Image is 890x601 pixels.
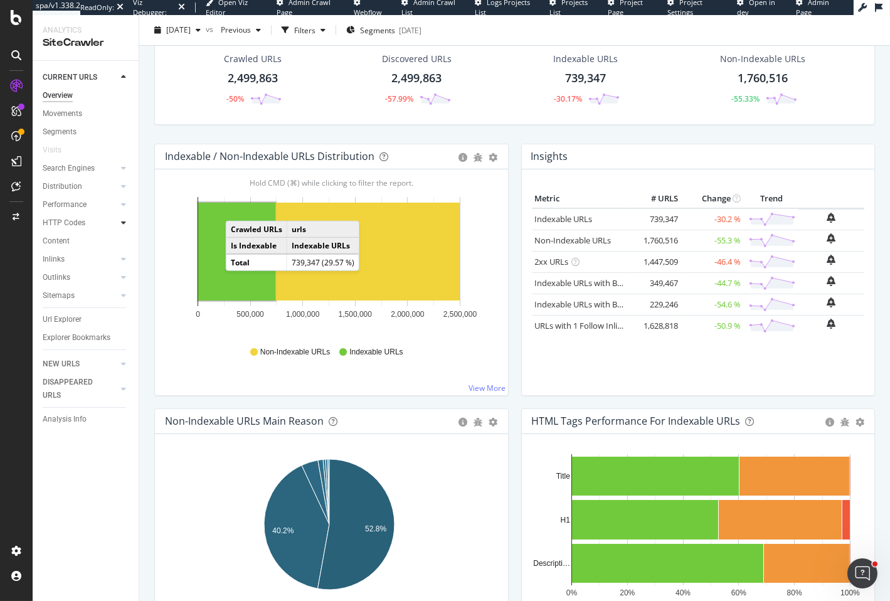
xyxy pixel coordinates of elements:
a: Indexable URLs with Bad H1 [535,277,640,289]
text: 52.8% [365,524,386,533]
div: bug [840,418,849,427]
a: Search Engines [43,162,117,175]
text: 500,000 [236,310,264,319]
span: 2025 Sep. 23rd [166,24,191,35]
div: Filters [294,24,315,35]
svg: A chart. [532,454,861,600]
div: DISAPPEARED URLS [43,376,106,402]
div: Distribution [43,180,82,193]
td: -55.3 % [681,230,744,251]
div: Performance [43,198,87,211]
div: bell-plus [827,297,836,307]
div: Non-Indexable URLs Main Reason [165,415,324,427]
div: Analytics [43,25,129,36]
div: bug [474,418,483,427]
button: Previous [216,20,266,40]
text: 40.2% [272,526,294,535]
iframe: Intercom live chat [847,558,877,588]
td: 349,467 [631,272,681,294]
div: bug [474,153,483,162]
th: Change [681,189,744,208]
text: 2,000,000 [391,310,425,319]
text: 1,500,000 [339,310,373,319]
div: Non-Indexable URLs [720,53,805,65]
button: [DATE] [149,20,206,40]
div: 1,760,516 [738,70,788,87]
div: bell-plus [827,233,836,243]
a: Indexable URLs [535,213,593,225]
a: Segments [43,125,130,139]
div: Movements [43,107,82,120]
span: Segments [360,24,395,35]
span: Webflow [354,8,382,17]
text: H1 [560,516,570,524]
a: Explorer Bookmarks [43,331,130,344]
div: Segments [43,125,77,139]
a: Overview [43,89,130,102]
text: 40% [675,588,691,597]
a: Analysis Info [43,413,130,426]
div: 2,499,863 [391,70,442,87]
a: Outlinks [43,271,117,284]
svg: A chart. [165,454,494,600]
text: 80% [787,588,802,597]
div: HTTP Codes [43,216,85,230]
div: Search Engines [43,162,95,175]
a: Sitemaps [43,289,117,302]
div: Content [43,235,70,248]
text: 100% [840,588,860,597]
div: 739,347 [565,70,606,87]
div: [DATE] [399,24,421,35]
button: Segments[DATE] [341,20,426,40]
h4: Insights [531,148,568,165]
div: 2,499,863 [228,70,278,87]
div: HTML Tags Performance for Indexable URLs [532,415,741,427]
div: NEW URLS [43,358,80,371]
text: 0% [566,588,577,597]
div: bell-plus [827,276,836,286]
td: Total [226,254,287,270]
div: Explorer Bookmarks [43,331,110,344]
div: circle-info [459,153,468,162]
div: Visits [43,144,61,157]
div: Sitemaps [43,289,75,302]
div: Url Explorer [43,313,82,326]
td: 739,347 (29.57 %) [287,254,359,270]
div: SiteCrawler [43,36,129,50]
a: Performance [43,198,117,211]
td: 739,347 [631,208,681,230]
td: 1,628,818 [631,315,681,336]
div: -30.17% [554,93,582,104]
div: gear [489,153,498,162]
td: 1,447,509 [631,251,681,272]
a: CURRENT URLS [43,71,117,84]
th: Trend [744,189,798,208]
div: Indexable / Non-Indexable URLs Distribution [165,150,374,162]
td: -54.6 % [681,294,744,315]
div: Discovered URLs [382,53,452,65]
a: Content [43,235,130,248]
div: -55.33% [731,93,760,104]
button: Filters [277,20,331,40]
a: Non-Indexable URLs [535,235,612,246]
div: Outlinks [43,271,70,284]
td: Indexable URLs [287,237,359,254]
text: 0 [196,310,200,319]
td: urls [287,221,359,238]
text: 60% [731,588,746,597]
text: 2,500,000 [443,310,477,319]
div: Indexable URLs [553,53,618,65]
span: Indexable URLs [349,347,403,358]
div: bell-plus [827,319,836,329]
a: HTTP Codes [43,216,117,230]
svg: A chart. [165,189,494,335]
a: Visits [43,144,74,157]
td: 229,246 [631,294,681,315]
div: Inlinks [43,253,65,266]
text: Title [556,472,570,481]
th: Metric [532,189,632,208]
a: URLs with 1 Follow Inlink [535,320,627,331]
a: NEW URLS [43,358,117,371]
